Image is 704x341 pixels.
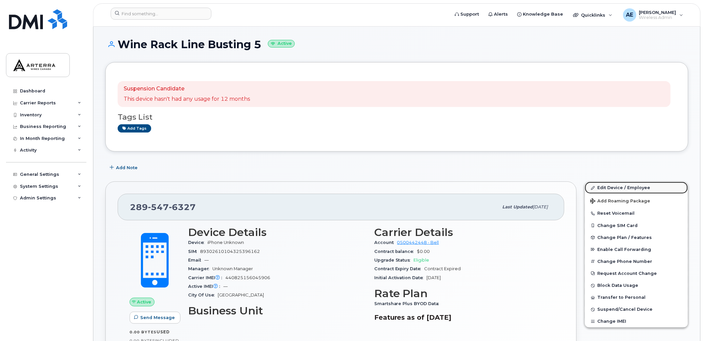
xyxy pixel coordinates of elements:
span: — [204,258,209,263]
button: Add Note [105,162,143,173]
span: Contract Expired [424,266,461,271]
span: 289 [130,202,196,212]
span: Device [188,240,207,245]
span: City Of Use [188,292,218,297]
button: Add Roaming Package [585,194,688,207]
span: [DATE] [533,204,548,209]
span: Contract Expiry Date [374,266,424,271]
span: Eligible [414,258,429,263]
button: Suspend/Cancel Device [585,303,688,315]
span: Smartshare Plus BYOD Data [374,301,442,306]
span: $0.00 [417,249,430,254]
button: Send Message [130,312,180,324]
h3: Tags List [118,113,676,121]
button: Block Data Usage [585,280,688,291]
span: Enable Call Forwarding [598,247,651,252]
h1: Wine Rack Line Busting 5 [105,39,688,50]
button: Change SIM Card [585,220,688,232]
button: Change IMEI [585,315,688,327]
small: Active [268,40,295,48]
span: iPhone Unknown [207,240,244,245]
a: Add tags [118,124,151,133]
a: 0500442448 - Bell [397,240,439,245]
span: Change Plan / Features [598,235,652,240]
span: Send Message [140,314,175,321]
button: Request Account Change [585,268,688,280]
span: Upgrade Status [374,258,414,263]
h3: Device Details [188,226,366,238]
button: Change Phone Number [585,256,688,268]
span: — [223,284,228,289]
span: [DATE] [427,275,441,280]
span: 547 [148,202,169,212]
span: Carrier IMEI [188,275,225,280]
span: 6327 [169,202,196,212]
p: This device hasn't had any usage for 12 months [124,95,250,103]
span: Active IMEI [188,284,223,289]
span: Account [374,240,397,245]
span: Manager [188,266,212,271]
span: Initial Activation Date [374,275,427,280]
button: Change Plan / Features [585,232,688,244]
span: 89302610104325396162 [200,249,260,254]
span: SIM [188,249,200,254]
button: Transfer to Personal [585,291,688,303]
span: 0.00 Bytes [130,330,157,334]
span: Email [188,258,204,263]
span: Contract balance [374,249,417,254]
span: used [157,329,170,334]
h3: Carrier Details [374,226,552,238]
button: Enable Call Forwarding [585,244,688,256]
span: Suspend/Cancel Device [598,307,653,312]
span: [GEOGRAPHIC_DATA] [218,292,264,297]
h3: Features as of [DATE] [374,313,552,321]
h3: Business Unit [188,305,366,317]
h3: Rate Plan [374,287,552,299]
span: Add Note [116,165,138,171]
span: Active [137,299,152,305]
p: Suspension Candidate [124,85,250,93]
span: Add Roaming Package [590,198,650,205]
a: Edit Device / Employee [585,182,688,194]
span: Unknown Manager [212,266,253,271]
span: Last updated [503,204,533,209]
span: 440825156045906 [225,275,270,280]
button: Reset Voicemail [585,207,688,219]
